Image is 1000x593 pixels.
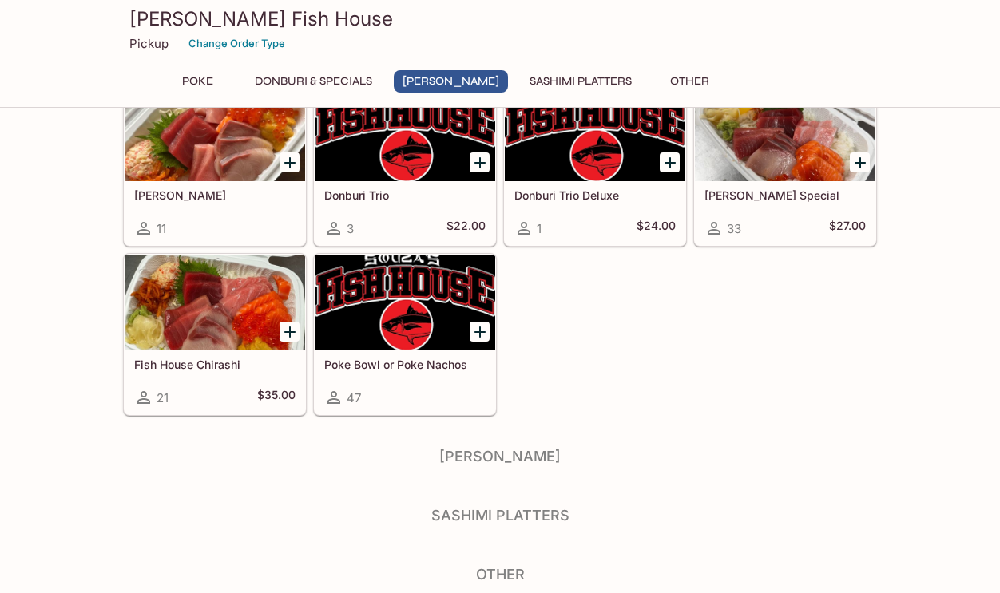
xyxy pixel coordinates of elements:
h5: Poke Bowl or Poke Nachos [324,358,486,371]
span: 33 [727,221,741,236]
span: 3 [347,221,354,236]
button: Add Sashimi Donburis [280,152,300,172]
a: [PERSON_NAME] Special33$27.00 [694,85,876,246]
h4: [PERSON_NAME] [123,448,877,465]
h5: $27.00 [829,219,866,238]
a: Fish House Chirashi21$35.00 [124,254,306,415]
h5: [PERSON_NAME] [134,188,296,202]
span: 1 [537,221,542,236]
button: Other [653,70,725,93]
span: 21 [157,390,169,405]
button: Add Poke Bowl or Poke Nachos [470,322,490,342]
h4: Other [123,566,877,583]
p: Pickup [129,36,169,51]
h5: $22.00 [446,219,486,238]
div: Poke Bowl or Poke Nachos [315,255,495,350]
a: Donburi Trio3$22.00 [314,85,496,246]
button: Donburi & Specials [246,70,381,93]
button: Add Donburi Trio [470,152,490,172]
div: Sashimi Donburis [125,85,305,181]
h5: Donburi Trio Deluxe [514,188,676,202]
h5: $24.00 [637,219,676,238]
button: Change Order Type [181,31,292,56]
span: 11 [157,221,166,236]
h5: Donburi Trio [324,188,486,202]
button: Add Fish House Chirashi [280,322,300,342]
button: Add Donburi Trio Deluxe [660,152,680,172]
div: Souza Special [695,85,875,181]
div: Donburi Trio Deluxe [505,85,685,181]
button: [PERSON_NAME] [394,70,508,93]
h5: [PERSON_NAME] Special [704,188,866,202]
h5: $35.00 [257,388,296,407]
div: Fish House Chirashi [125,255,305,350]
button: Add Souza Special [850,152,870,172]
h5: Fish House Chirashi [134,358,296,371]
a: [PERSON_NAME]11 [124,85,306,246]
button: Poke [161,70,233,93]
div: Donburi Trio [315,85,495,181]
button: Sashimi Platters [521,70,641,93]
h3: [PERSON_NAME] Fish House [129,6,871,31]
span: 47 [347,390,361,405]
a: Poke Bowl or Poke Nachos47 [314,254,496,415]
h4: Sashimi Platters [123,507,877,524]
a: Donburi Trio Deluxe1$24.00 [504,85,686,246]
